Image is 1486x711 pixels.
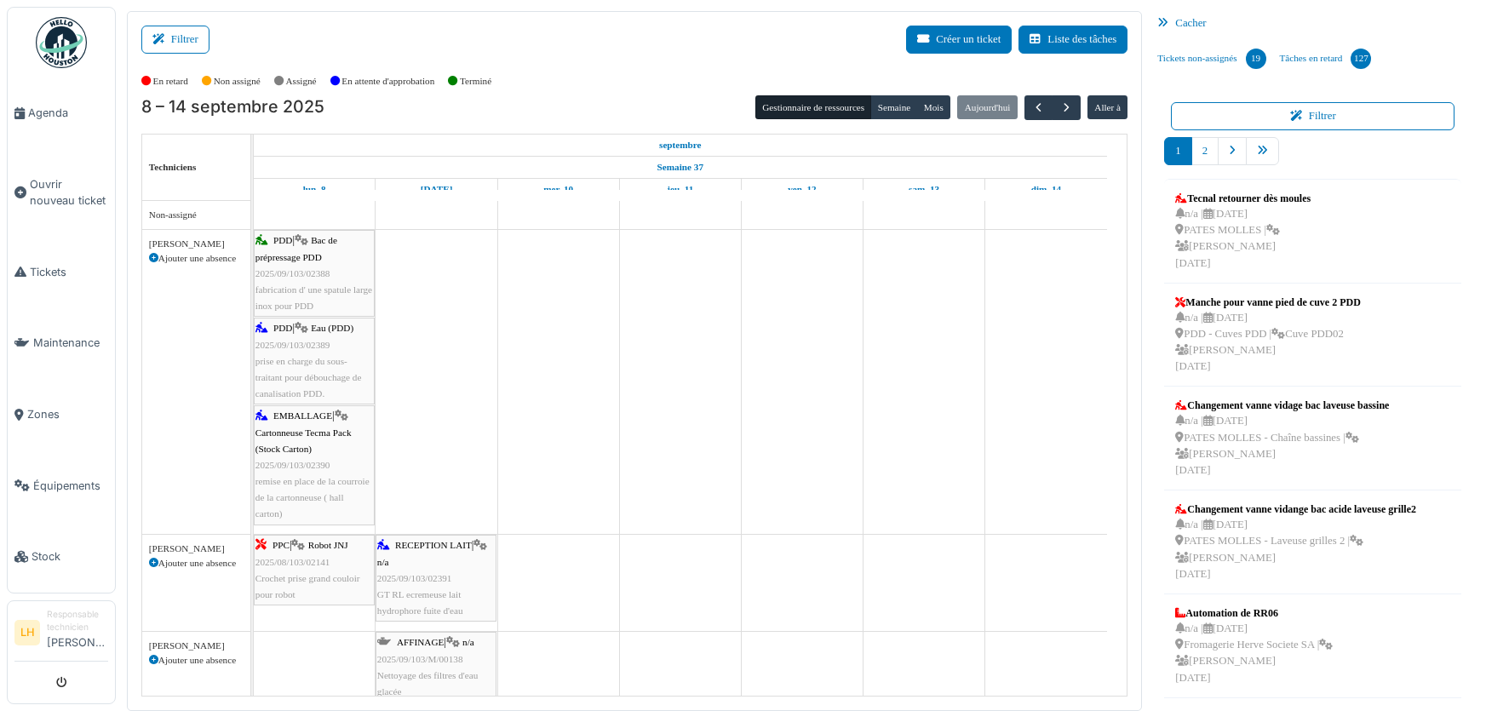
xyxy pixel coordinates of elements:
[255,537,373,603] div: |
[27,406,108,422] span: Zones
[1273,36,1379,82] a: Tâches en retard
[1171,186,1315,276] a: Tecnal retourner dès moules n/a |[DATE] PATES MOLLES | [PERSON_NAME][DATE]
[904,179,944,200] a: 13 septembre 2025
[273,235,292,245] span: PDD
[33,335,108,351] span: Maintenance
[957,95,1017,119] button: Aujourd'hui
[273,323,292,333] span: PDD
[1171,102,1454,130] button: Filtrer
[663,179,697,200] a: 11 septembre 2025
[1171,393,1393,483] a: Changement vanne vidage bac laveuse bassine n/a |[DATE] PATES MOLLES - Chaîne bassines | [PERSON_...
[1018,26,1127,54] button: Liste des tâches
[395,540,472,550] span: RECEPTION LAIT
[8,237,115,308] a: Tickets
[14,608,108,662] a: LH Responsable technicien[PERSON_NAME]
[255,356,362,399] span: prise en charge du sous-traitant pour débouchage de canalisation PDD.
[1171,601,1337,691] a: Automation de RR06 n/a |[DATE] Fromagerie Herve Societe SA | [PERSON_NAME][DATE]
[1175,206,1311,272] div: n/a | [DATE] PATES MOLLES | [PERSON_NAME] [DATE]
[8,307,115,379] a: Maintenance
[255,268,330,278] span: 2025/09/103/02388
[149,653,244,668] div: Ajouter une absence
[255,557,330,567] span: 2025/08/103/02141
[1175,295,1360,310] div: Manche pour vanne pied de cuve 2 PDD
[8,379,115,450] a: Zones
[1150,11,1475,36] div: Cacher
[308,540,348,550] span: Robot JNJ
[255,340,330,350] span: 2025/09/103/02389
[149,162,197,172] span: Techniciens
[141,97,324,118] h2: 8 – 14 septembre 2025
[32,548,108,565] span: Stock
[1175,191,1311,206] div: Tecnal retourner dès moules
[1175,621,1333,686] div: n/a | [DATE] Fromagerie Herve Societe SA | [PERSON_NAME] [DATE]
[1175,517,1416,582] div: n/a | [DATE] PATES MOLLES - Laveuse grilles 2 | [PERSON_NAME] [DATE]
[377,557,389,567] span: n/a
[1175,310,1360,376] div: n/a | [DATE] PDD - Cuves PDD | Cuve PDD02 [PERSON_NAME] [DATE]
[917,95,951,119] button: Mois
[1246,49,1266,69] div: 19
[149,237,244,251] div: [PERSON_NAME]
[255,573,360,599] span: Crochet prise grand couloir pour robot
[8,149,115,237] a: Ouvrir nouveau ticket
[255,284,372,311] span: fabrication d' une spatule large inox pour PDD
[214,74,261,89] label: Non assigné
[1171,497,1420,587] a: Changement vanne vidange bac acide laveuse grille2 n/a |[DATE] PATES MOLLES - Laveuse grilles 2 |...
[1027,179,1065,200] a: 14 septembre 2025
[653,157,708,178] a: Semaine 37
[1175,605,1333,621] div: Automation de RR06
[397,637,444,647] span: AFFINAGE
[462,637,474,647] span: n/a
[341,74,434,89] label: En attente d'approbation
[870,95,917,119] button: Semaine
[149,542,244,556] div: [PERSON_NAME]
[149,556,244,571] div: Ajouter une absence
[47,608,108,634] div: Responsable technicien
[1351,49,1371,69] div: 127
[1087,95,1127,119] button: Aller à
[286,74,317,89] label: Assigné
[149,639,244,653] div: [PERSON_NAME]
[14,620,40,645] li: LH
[311,323,353,333] span: Eau (PDD)
[1191,137,1219,165] a: 2
[28,105,108,121] span: Agenda
[1164,137,1191,165] a: 1
[1175,413,1389,479] div: n/a | [DATE] PATES MOLLES - Chaîne bassines | [PERSON_NAME] [DATE]
[149,208,244,222] div: Non-assigné
[377,634,495,700] div: |
[377,670,479,697] span: Nettoyage des filtres d'eau glacée
[1024,95,1053,120] button: Précédent
[8,521,115,593] a: Stock
[460,74,491,89] label: Terminé
[783,179,821,200] a: 12 septembre 2025
[1171,290,1364,380] a: Manche pour vanne pied de cuve 2 PDD n/a |[DATE] PDD - Cuves PDD |Cuve PDD02 [PERSON_NAME][DATE]
[1052,95,1080,120] button: Suivant
[539,179,577,200] a: 10 septembre 2025
[8,450,115,522] a: Équipements
[255,476,370,519] span: remise en place de la courroie de la cartonneuse ( hall carton)
[149,251,244,266] div: Ajouter une absence
[141,26,209,54] button: Filtrer
[30,264,108,280] span: Tickets
[1150,36,1272,82] a: Tickets non-assignés
[255,427,352,454] span: Cartonneuse Tecma Pack (Stock Carton)
[273,410,332,421] span: EMBALLAGE
[273,540,290,550] span: PPC
[36,17,87,68] img: Badge_color-CXgf-gQk.svg
[906,26,1012,54] button: Créer un ticket
[255,408,373,522] div: |
[377,537,495,619] div: |
[8,77,115,149] a: Agenda
[655,135,706,156] a: 8 septembre 2025
[30,176,108,209] span: Ouvrir nouveau ticket
[1164,137,1461,179] nav: pager
[33,478,108,494] span: Équipements
[377,589,463,616] span: GT RL ecremeuse lait hydrophore fuite d'eau
[47,608,108,657] li: [PERSON_NAME]
[299,179,330,200] a: 8 septembre 2025
[153,74,188,89] label: En retard
[1175,502,1416,517] div: Changement vanne vidange bac acide laveuse grille2
[416,179,457,200] a: 9 septembre 2025
[255,460,330,470] span: 2025/09/103/02390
